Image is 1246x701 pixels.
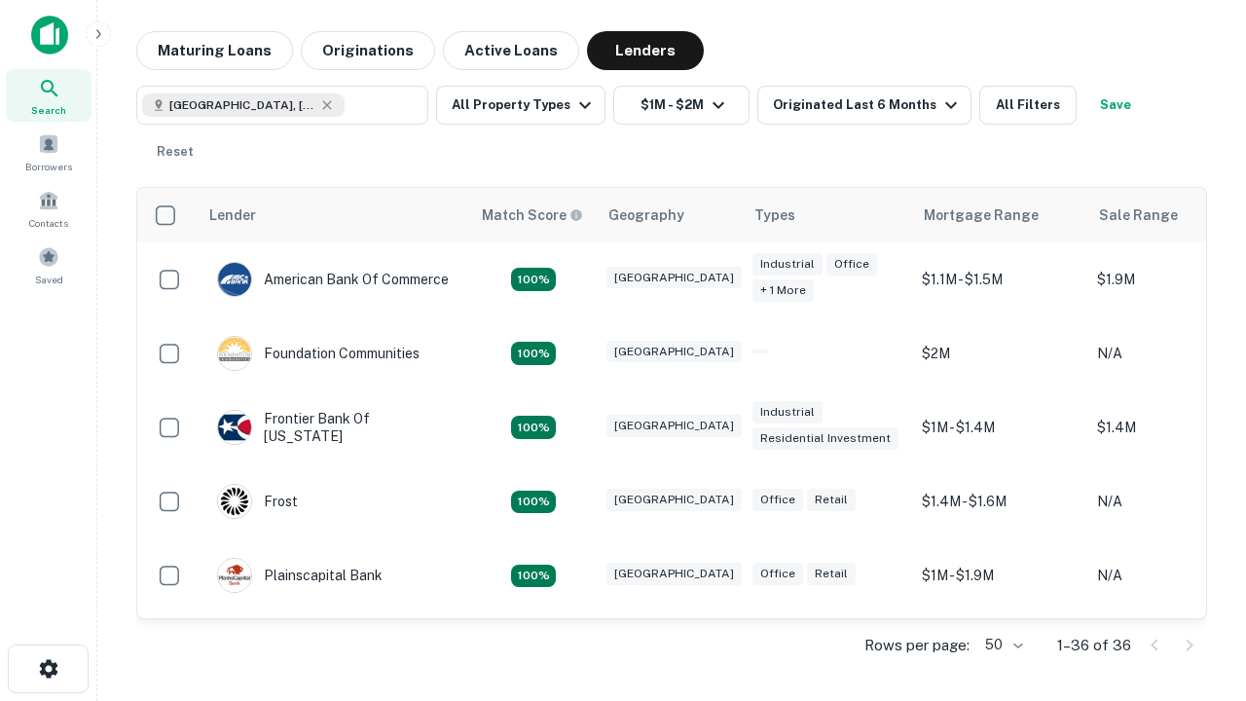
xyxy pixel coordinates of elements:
th: Mortgage Range [912,188,1087,242]
div: [GEOGRAPHIC_DATA] [606,563,742,585]
th: Capitalize uses an advanced AI algorithm to match your search with the best lender. The match sco... [470,188,597,242]
a: Borrowers [6,126,92,178]
a: Contacts [6,182,92,235]
td: $1.1M - $1.5M [912,242,1087,316]
span: Search [31,102,66,118]
div: [GEOGRAPHIC_DATA] [606,489,742,511]
div: Geography [608,203,684,227]
span: Contacts [29,215,68,231]
div: Lender [209,203,256,227]
div: [GEOGRAPHIC_DATA] [606,341,742,363]
div: [GEOGRAPHIC_DATA] [606,267,742,289]
div: Originated Last 6 Months [773,93,963,117]
a: Saved [6,239,92,291]
div: Industrial [752,253,823,276]
button: Lenders [587,31,704,70]
button: Save your search to get updates of matches that match your search criteria. [1084,86,1147,125]
div: Foundation Communities [217,336,420,371]
p: 1–36 of 36 [1057,634,1131,657]
th: Types [743,188,912,242]
img: picture [218,263,251,296]
img: capitalize-icon.png [31,16,68,55]
a: Search [6,69,92,122]
div: Residential Investment [752,427,898,450]
img: picture [218,559,251,592]
button: Originations [301,31,435,70]
div: [GEOGRAPHIC_DATA] [606,415,742,437]
div: Office [752,563,803,585]
div: Frontier Bank Of [US_STATE] [217,410,451,445]
button: Maturing Loans [136,31,293,70]
button: $1M - $2M [613,86,750,125]
div: Office [826,253,877,276]
button: Reset [144,132,206,171]
span: [GEOGRAPHIC_DATA], [GEOGRAPHIC_DATA], [GEOGRAPHIC_DATA] [169,96,315,114]
span: Saved [35,272,63,287]
div: Frost [217,484,298,519]
div: Office [752,489,803,511]
div: Retail [807,489,856,511]
div: Matching Properties: 4, hasApolloMatch: undefined [511,565,556,588]
button: All Property Types [436,86,605,125]
div: Capitalize uses an advanced AI algorithm to match your search with the best lender. The match sco... [482,204,583,226]
div: 50 [977,631,1026,659]
div: Types [754,203,795,227]
span: Borrowers [25,159,72,174]
div: Retail [807,563,856,585]
div: Matching Properties: 4, hasApolloMatch: undefined [511,491,556,514]
td: $1M - $1.9M [912,538,1087,612]
img: picture [218,485,251,518]
div: Mortgage Range [924,203,1039,227]
button: Originated Last 6 Months [757,86,971,125]
div: Matching Properties: 3, hasApolloMatch: undefined [511,342,556,365]
td: $2M [912,316,1087,390]
div: Sale Range [1099,203,1178,227]
button: All Filters [979,86,1077,125]
div: + 1 more [752,279,814,302]
iframe: Chat Widget [1149,545,1246,639]
img: picture [218,411,251,444]
td: $1.4M - $1.6M [912,464,1087,538]
div: American Bank Of Commerce [217,262,449,297]
td: $1M - $1.4M [912,390,1087,464]
div: Plainscapital Bank [217,558,383,593]
h6: Match Score [482,204,579,226]
button: Active Loans [443,31,579,70]
div: Matching Properties: 3, hasApolloMatch: undefined [511,268,556,291]
th: Geography [597,188,743,242]
div: Industrial [752,401,823,424]
p: Rows per page: [864,634,970,657]
img: picture [218,337,251,370]
div: Matching Properties: 3, hasApolloMatch: undefined [511,416,556,439]
th: Lender [198,188,470,242]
